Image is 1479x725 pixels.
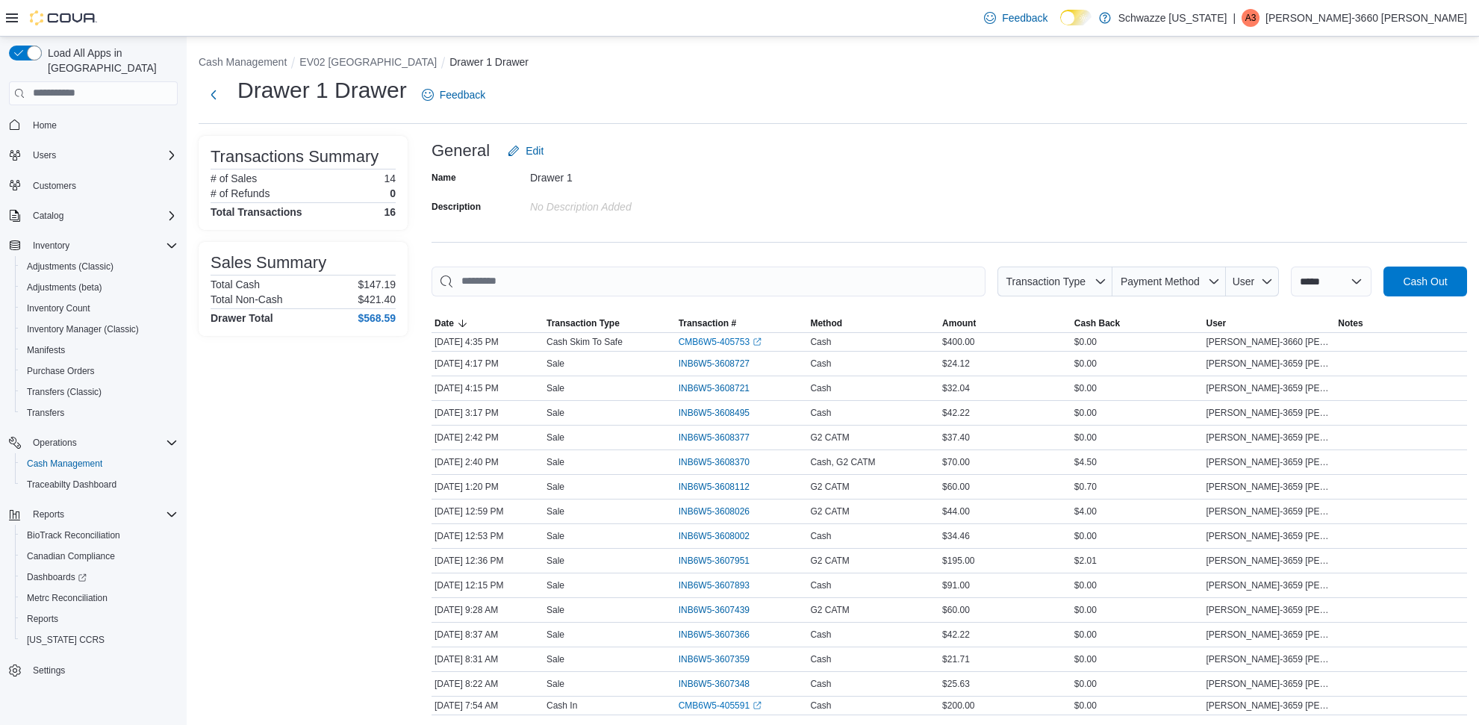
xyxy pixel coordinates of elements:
a: Metrc Reconciliation [21,589,113,607]
div: $0.00 [1071,527,1204,545]
span: Feedback [1002,10,1047,25]
button: Catalog [27,207,69,225]
div: [DATE] 12:15 PM [432,576,544,594]
span: Adjustments (Classic) [27,261,113,273]
p: $421.40 [358,293,396,305]
p: Sale [547,629,564,641]
button: Purchase Orders [15,361,184,382]
span: $37.40 [942,432,970,444]
button: Cash Management [15,453,184,474]
span: BioTrack Reconciliation [21,526,178,544]
button: Cash Back [1071,314,1204,332]
span: Cash Back [1074,317,1120,329]
span: Inventory Manager (Classic) [21,320,178,338]
span: Inventory [33,240,69,252]
span: $44.00 [942,505,970,517]
div: $0.00 [1071,404,1204,422]
span: $70.00 [942,456,970,468]
span: Dashboards [21,568,178,586]
button: Method [807,314,939,332]
a: Reports [21,610,64,628]
span: Cash [810,382,831,394]
button: INB6W5-3608370 [679,453,765,471]
span: G2 CATM [810,555,849,567]
span: Settings [27,661,178,679]
span: Method [810,317,842,329]
span: Operations [27,434,178,452]
span: G2 CATM [810,505,849,517]
button: User [1204,314,1336,332]
button: INB6W5-3607893 [679,576,765,594]
button: Drawer 1 Drawer [449,56,529,68]
h3: Transactions Summary [211,148,379,166]
button: Edit [502,136,549,166]
span: Users [33,149,56,161]
span: Home [27,116,178,134]
p: Sale [547,579,564,591]
button: Operations [3,432,184,453]
span: Transaction Type [547,317,620,329]
span: Catalog [27,207,178,225]
button: [US_STATE] CCRS [15,629,184,650]
span: G2 CATM [810,432,849,444]
div: $0.00 [1071,626,1204,644]
button: INB6W5-3607348 [679,675,765,693]
div: $2.01 [1071,552,1204,570]
p: Sale [547,505,564,517]
span: INB6W5-3607439 [679,604,750,616]
p: $147.19 [358,279,396,290]
button: Transaction # [676,314,808,332]
div: $0.00 [1071,675,1204,693]
span: [PERSON_NAME]-3659 [PERSON_NAME] [1206,629,1333,641]
span: Canadian Compliance [27,550,115,562]
button: Traceabilty Dashboard [15,474,184,495]
button: Reports [3,504,184,525]
a: Dashboards [21,568,93,586]
label: Name [432,172,456,184]
button: INB6W5-3608721 [679,379,765,397]
span: $400.00 [942,336,974,348]
span: INB6W5-3607366 [679,629,750,641]
a: Transfers (Classic) [21,383,108,401]
span: Cash [810,700,831,712]
h4: Drawer Total [211,312,273,324]
span: Inventory [27,237,178,255]
button: Home [3,114,184,136]
span: [PERSON_NAME]-3659 [PERSON_NAME] [1206,407,1333,419]
button: INB6W5-3607951 [679,552,765,570]
button: Reports [27,505,70,523]
span: User [1206,317,1227,329]
span: Load All Apps in [GEOGRAPHIC_DATA] [42,46,178,75]
h4: $568.59 [358,312,396,324]
span: [PERSON_NAME]-3659 [PERSON_NAME] [1206,456,1333,468]
span: Operations [33,437,77,449]
a: Adjustments (beta) [21,279,108,296]
button: Cash Out [1383,267,1467,296]
span: [PERSON_NAME]-3659 [PERSON_NAME] [1206,700,1333,712]
h6: # of Refunds [211,187,270,199]
div: [DATE] 3:17 PM [432,404,544,422]
button: Users [27,146,62,164]
span: $60.00 [942,604,970,616]
button: Date [432,314,544,332]
a: CMB6W5-405591External link [679,700,762,712]
a: Adjustments (Classic) [21,258,119,276]
span: Inventory Count [27,302,90,314]
button: Transaction Type [544,314,676,332]
div: [DATE] 9:28 AM [432,601,544,619]
button: Users [3,145,184,166]
button: INB6W5-3608495 [679,404,765,422]
button: Customers [3,175,184,196]
span: Users [27,146,178,164]
span: Metrc Reconciliation [21,589,178,607]
span: Cash [810,336,831,348]
span: Cash [810,629,831,641]
span: INB6W5-3608727 [679,358,750,370]
span: Transfers [21,404,178,422]
p: 14 [384,172,396,184]
p: Cash In [547,700,577,712]
button: INB6W5-3608727 [679,355,765,373]
span: Customers [27,176,178,195]
p: Sale [547,678,564,690]
span: Inventory Manager (Classic) [27,323,139,335]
